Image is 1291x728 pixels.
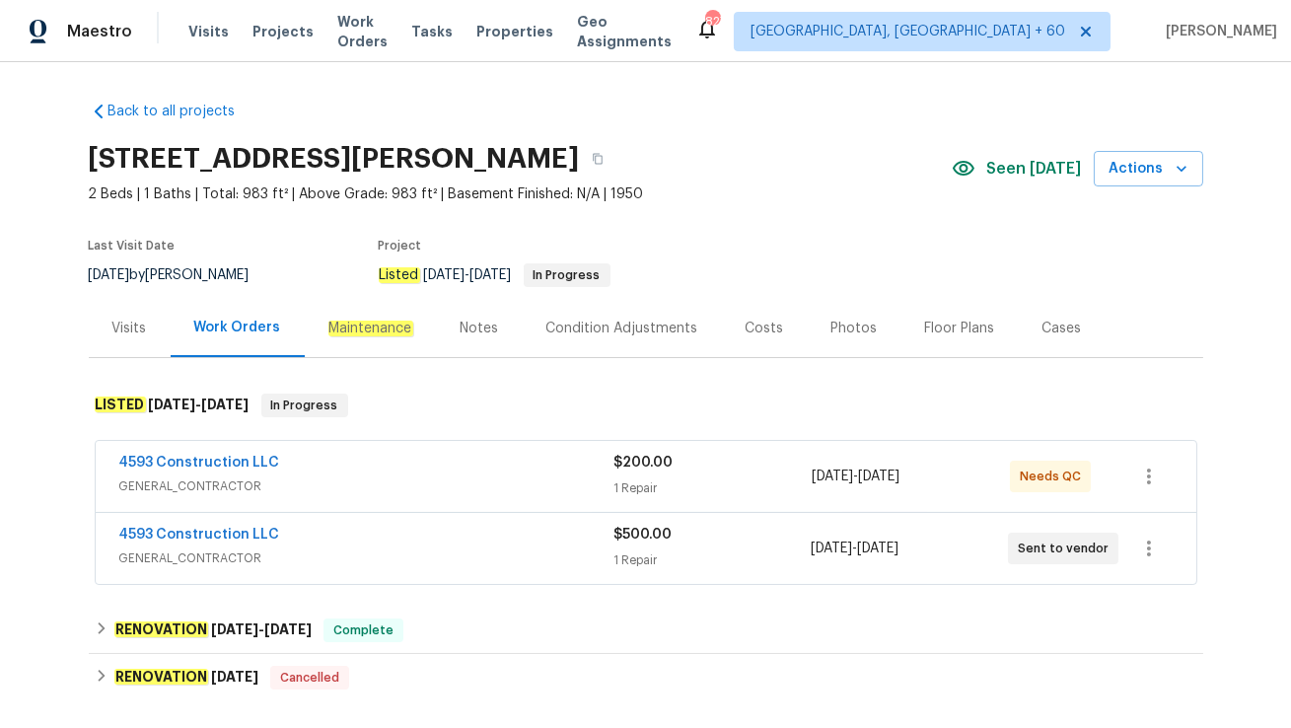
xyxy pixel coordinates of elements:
em: Maintenance [328,321,413,336]
span: [DATE] [812,470,853,483]
div: 1 Repair [613,550,811,570]
div: Cases [1042,319,1082,338]
div: by [PERSON_NAME] [89,263,273,287]
span: - [424,268,512,282]
span: Actions [1110,157,1187,182]
span: Project [379,240,422,252]
span: GENERAL_CONTRACTOR [119,476,614,496]
span: [DATE] [264,622,312,636]
span: Cancelled [272,668,347,688]
div: Work Orders [194,318,281,337]
span: Tasks [411,25,453,38]
span: Seen [DATE] [987,159,1082,179]
span: [DATE] [149,398,196,411]
span: Complete [325,620,401,640]
div: LISTED [DATE]-[DATE]In Progress [89,374,1203,437]
span: - [149,398,250,411]
span: Needs QC [1020,467,1089,486]
em: RENOVATION [114,669,208,685]
span: - [812,467,899,486]
span: [DATE] [202,398,250,411]
span: Geo Assignments [577,12,672,51]
em: Listed [379,267,420,283]
button: Actions [1094,151,1203,187]
div: RENOVATION [DATE]-[DATE]Complete [89,607,1203,654]
span: In Progress [263,396,346,415]
div: Notes [461,319,499,338]
span: [GEOGRAPHIC_DATA], [GEOGRAPHIC_DATA] + 60 [751,22,1065,41]
span: Properties [476,22,553,41]
em: LISTED [95,397,146,412]
span: Projects [252,22,314,41]
span: Maestro [67,22,132,41]
span: [DATE] [424,268,466,282]
span: $500.00 [613,528,672,542]
span: [DATE] [211,670,258,684]
span: - [211,622,312,636]
span: In Progress [526,269,609,281]
span: GENERAL_CONTRACTOR [119,548,613,568]
a: 4593 Construction LLC [119,456,280,470]
h2: [STREET_ADDRESS][PERSON_NAME] [89,149,580,169]
div: RENOVATION [DATE]Cancelled [89,654,1203,701]
span: [PERSON_NAME] [1158,22,1277,41]
a: 4593 Construction LLC [119,528,280,542]
button: Copy Address [580,141,615,177]
span: Sent to vendor [1018,539,1116,558]
span: [DATE] [470,268,512,282]
span: [DATE] [211,622,258,636]
div: Floor Plans [925,319,995,338]
span: [DATE] [858,470,899,483]
div: Costs [746,319,784,338]
div: 827 [705,12,719,32]
div: Condition Adjustments [546,319,698,338]
em: RENOVATION [114,621,208,637]
span: 2 Beds | 1 Baths | Total: 983 ft² | Above Grade: 983 ft² | Basement Finished: N/A | 1950 [89,184,952,204]
div: 1 Repair [614,478,813,498]
span: Last Visit Date [89,240,176,252]
span: - [811,539,898,558]
div: Visits [112,319,147,338]
span: $200.00 [614,456,674,470]
div: Photos [831,319,878,338]
span: Visits [188,22,229,41]
span: [DATE] [89,268,130,282]
span: [DATE] [857,542,898,555]
a: Back to all projects [89,102,278,121]
span: [DATE] [811,542,852,555]
span: Work Orders [337,12,388,51]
